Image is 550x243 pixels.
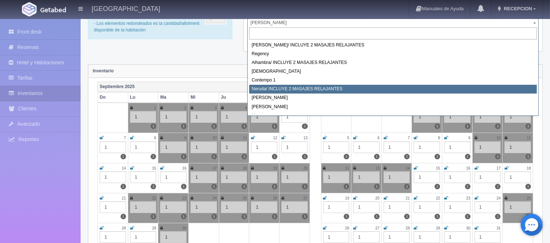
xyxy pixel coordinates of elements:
[249,103,537,111] div: [PERSON_NAME]
[249,111,537,120] div: Lino
[249,41,537,50] div: [PERSON_NAME]/ INCLUYE 2 MASAJES RELAJANTES
[249,58,537,67] div: Alhambra/ INCLUYE 2 MASAJES RELAJANTES
[249,85,537,94] div: Neruda/ INCLUYE 2 MASAJES RELAJANTES
[249,67,537,76] div: [DEMOGRAPHIC_DATA]
[249,76,537,85] div: Contempo 1
[249,94,537,102] div: [PERSON_NAME]
[249,50,537,58] div: Regency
